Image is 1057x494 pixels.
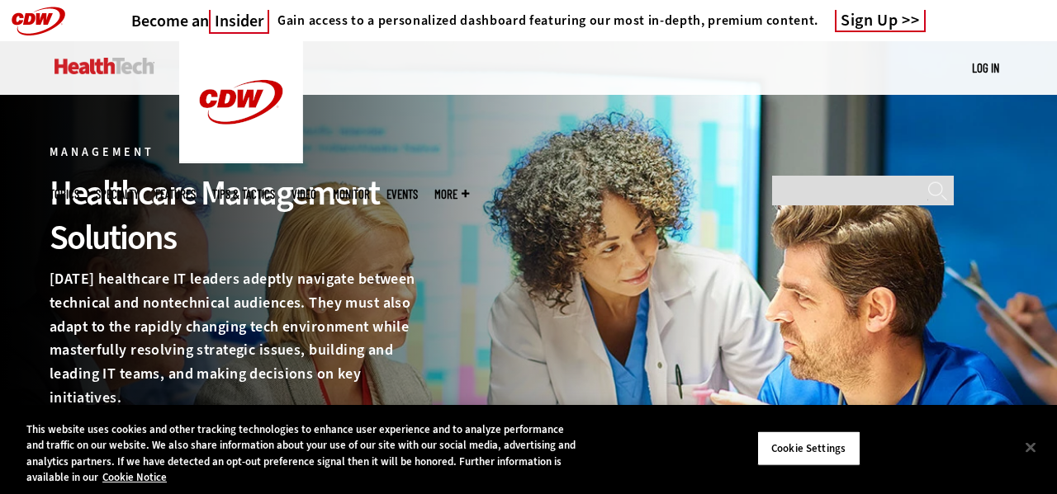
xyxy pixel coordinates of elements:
[292,188,316,200] a: Video
[212,188,275,200] a: Tips & Tactics
[333,188,370,200] a: MonITor
[50,188,79,200] span: Topics
[835,10,926,32] a: Sign Up
[757,431,860,466] button: Cookie Settings
[131,11,269,31] a: Become anInsider
[972,60,999,75] a: Log in
[96,188,139,200] span: Specialty
[131,11,269,31] h3: Become an
[179,150,303,167] a: CDW
[277,12,818,29] h4: Gain access to a personalized dashboard featuring our most in-depth, premium content.
[50,171,433,260] div: Healthcare Management Solutions
[50,267,433,410] p: [DATE] healthcare IT leaders adeptly navigate between technical and nontechnical audiences. They ...
[155,188,196,200] a: Features
[55,58,154,74] img: Home
[434,188,469,200] span: More
[972,59,999,77] div: User menu
[179,41,303,163] img: Home
[209,10,269,34] span: Insider
[386,188,418,200] a: Events
[269,12,818,29] a: Gain access to a personalized dashboard featuring our most in-depth, premium content.
[102,470,167,484] a: More information about your privacy
[1012,429,1049,465] button: Close
[26,421,581,486] div: This website uses cookies and other tracking technologies to enhance user experience and to analy...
